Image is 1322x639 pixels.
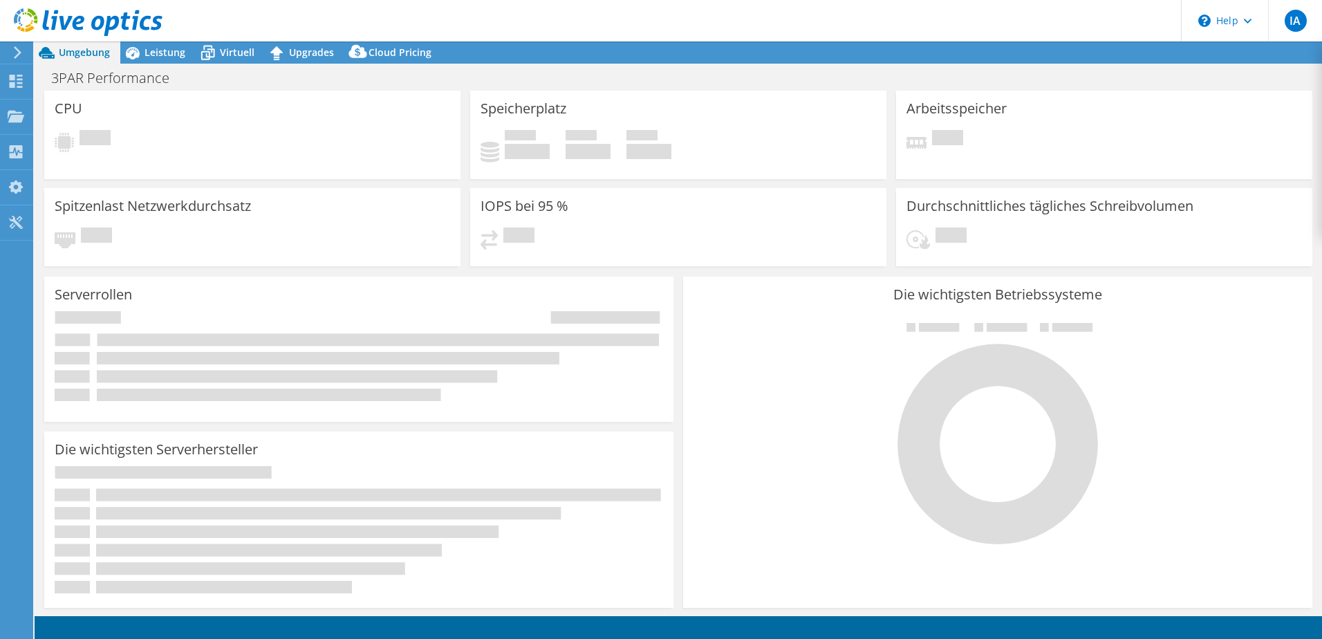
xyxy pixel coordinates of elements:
[45,71,191,86] h1: 3PAR Performance
[505,144,550,159] h4: 0 GiB
[55,198,251,214] h3: Spitzenlast Netzwerkdurchsatz
[481,101,566,116] h3: Speicherplatz
[55,442,258,457] h3: Die wichtigsten Serverhersteller
[80,130,111,149] span: Ausstehend
[481,198,568,214] h3: IOPS bei 95 %
[289,46,334,59] span: Upgrades
[1198,15,1211,27] svg: \n
[369,46,431,59] span: Cloud Pricing
[145,46,185,59] span: Leistung
[626,144,671,159] h4: 0 GiB
[932,130,963,149] span: Ausstehend
[906,198,1193,214] h3: Durchschnittliches tägliches Schreibvolumen
[503,228,534,246] span: Ausstehend
[1285,10,1307,32] span: IA
[55,101,82,116] h3: CPU
[906,101,1007,116] h3: Arbeitsspeicher
[566,130,597,144] span: Verfügbar
[693,287,1302,302] h3: Die wichtigsten Betriebssysteme
[81,228,112,246] span: Ausstehend
[505,130,536,144] span: Belegt
[220,46,254,59] span: Virtuell
[626,130,658,144] span: Insgesamt
[935,228,967,246] span: Ausstehend
[566,144,611,159] h4: 0 GiB
[59,46,110,59] span: Umgebung
[55,287,132,302] h3: Serverrollen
